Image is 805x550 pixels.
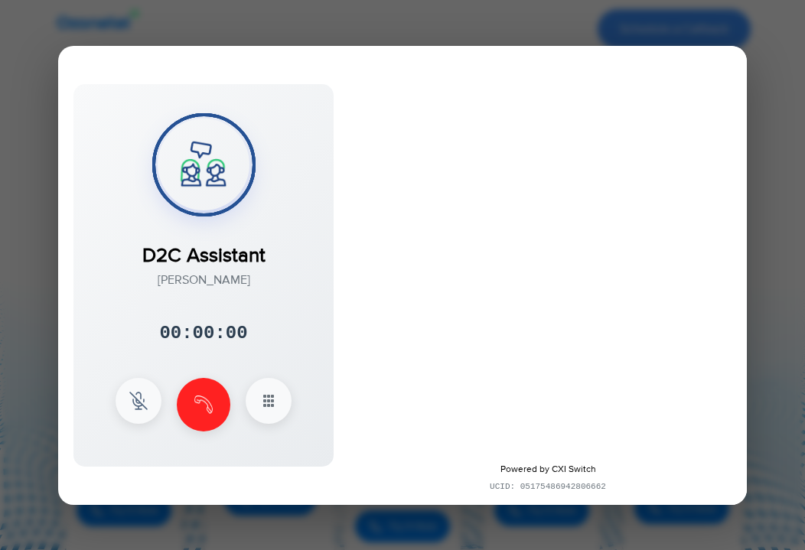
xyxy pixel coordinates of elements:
div: [PERSON_NAME] [142,271,266,289]
div: 00:00:00 [159,320,247,347]
div: D2C Assistant​ [142,226,266,271]
div: UCID: 05175486942806662 [360,480,735,493]
img: end Icon [194,395,213,414]
img: mute Icon [129,392,148,410]
div: Powered by CXI Switch [360,463,735,477]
